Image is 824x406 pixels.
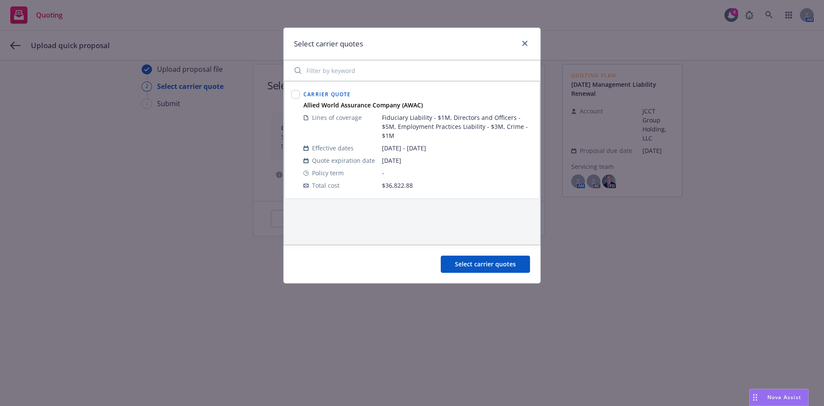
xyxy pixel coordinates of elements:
[303,91,351,98] span: Carrier Quote
[767,394,801,401] span: Nova Assist
[382,113,533,140] span: Fiduciary Liability - $1M, Directors and Officers - $5M, Employment Practices Liability - $3M, Cr...
[294,38,363,49] h1: Select carrier quotes
[312,143,354,153] span: Effective dates
[312,156,375,165] span: Quote expiration date
[312,113,362,122] span: Lines of coverage
[382,156,533,165] span: [DATE]
[520,38,530,49] a: close
[749,389,809,406] button: Nova Assist
[382,168,533,177] span: -
[382,181,413,189] span: $36,822.88
[312,168,344,177] span: Policy term
[312,181,339,190] span: Total cost
[750,389,760,406] div: Drag to move
[455,260,516,268] span: Select carrier quotes
[441,256,530,273] button: Select carrier quotes
[289,62,535,79] input: Filter by keyword
[382,143,533,153] span: [DATE] - [DATE]
[303,101,423,109] strong: Allied World Assurance Company (AWAC)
